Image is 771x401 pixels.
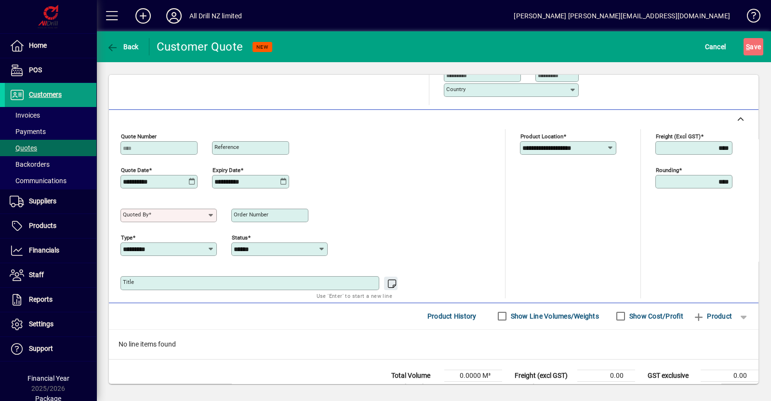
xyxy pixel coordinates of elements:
[577,381,635,393] td: 0.00
[121,133,157,139] mat-label: Quote number
[5,34,96,58] a: Home
[29,66,42,74] span: POS
[577,370,635,381] td: 0.00
[234,211,268,218] mat-label: Order number
[701,370,758,381] td: 0.00
[121,166,149,173] mat-label: Quote date
[317,290,392,301] mat-hint: Use 'Enter' to start a new line
[27,374,69,382] span: Financial Year
[740,2,759,33] a: Knowledge Base
[29,41,47,49] span: Home
[688,307,737,325] button: Product
[643,381,701,393] td: GST
[427,308,477,324] span: Product History
[703,38,729,55] button: Cancel
[656,133,701,139] mat-label: Freight (excl GST)
[444,381,502,393] td: 0.0000 Kg
[5,58,96,82] a: POS
[5,288,96,312] a: Reports
[656,166,679,173] mat-label: Rounding
[121,234,133,241] mat-label: Type
[5,123,96,140] a: Payments
[627,311,683,321] label: Show Cost/Profit
[444,370,502,381] td: 0.0000 M³
[514,8,730,24] div: [PERSON_NAME] [PERSON_NAME][EMAIL_ADDRESS][DOMAIN_NAME]
[157,39,243,54] div: Customer Quote
[5,337,96,361] a: Support
[446,86,465,93] mat-label: Country
[10,111,40,119] span: Invoices
[5,140,96,156] a: Quotes
[744,38,763,55] button: Save
[10,144,37,152] span: Quotes
[159,7,189,25] button: Profile
[29,345,53,352] span: Support
[123,279,134,285] mat-label: Title
[29,271,44,279] span: Staff
[5,173,96,189] a: Communications
[5,312,96,336] a: Settings
[746,39,761,54] span: ave
[5,107,96,123] a: Invoices
[5,156,96,173] a: Backorders
[5,189,96,214] a: Suppliers
[232,234,248,241] mat-label: Status
[29,222,56,229] span: Products
[106,43,139,51] span: Back
[29,246,59,254] span: Financials
[29,91,62,98] span: Customers
[10,160,50,168] span: Backorders
[5,239,96,263] a: Financials
[509,311,599,321] label: Show Line Volumes/Weights
[214,144,239,150] mat-label: Reference
[520,133,563,139] mat-label: Product location
[10,128,46,135] span: Payments
[693,308,732,324] span: Product
[510,370,577,381] td: Freight (excl GST)
[510,381,577,393] td: Rounding
[643,370,701,381] td: GST exclusive
[104,38,141,55] button: Back
[96,38,149,55] app-page-header-button: Back
[213,166,240,173] mat-label: Expiry date
[109,330,758,359] div: No line items found
[5,214,96,238] a: Products
[5,263,96,287] a: Staff
[386,370,444,381] td: Total Volume
[386,381,444,393] td: Total Weight
[29,197,56,205] span: Suppliers
[10,177,66,185] span: Communications
[123,211,148,218] mat-label: Quoted by
[189,8,242,24] div: All Drill NZ limited
[29,320,53,328] span: Settings
[705,39,726,54] span: Cancel
[128,7,159,25] button: Add
[746,43,750,51] span: S
[256,44,268,50] span: NEW
[701,381,758,393] td: 0.00
[29,295,53,303] span: Reports
[424,307,480,325] button: Product History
